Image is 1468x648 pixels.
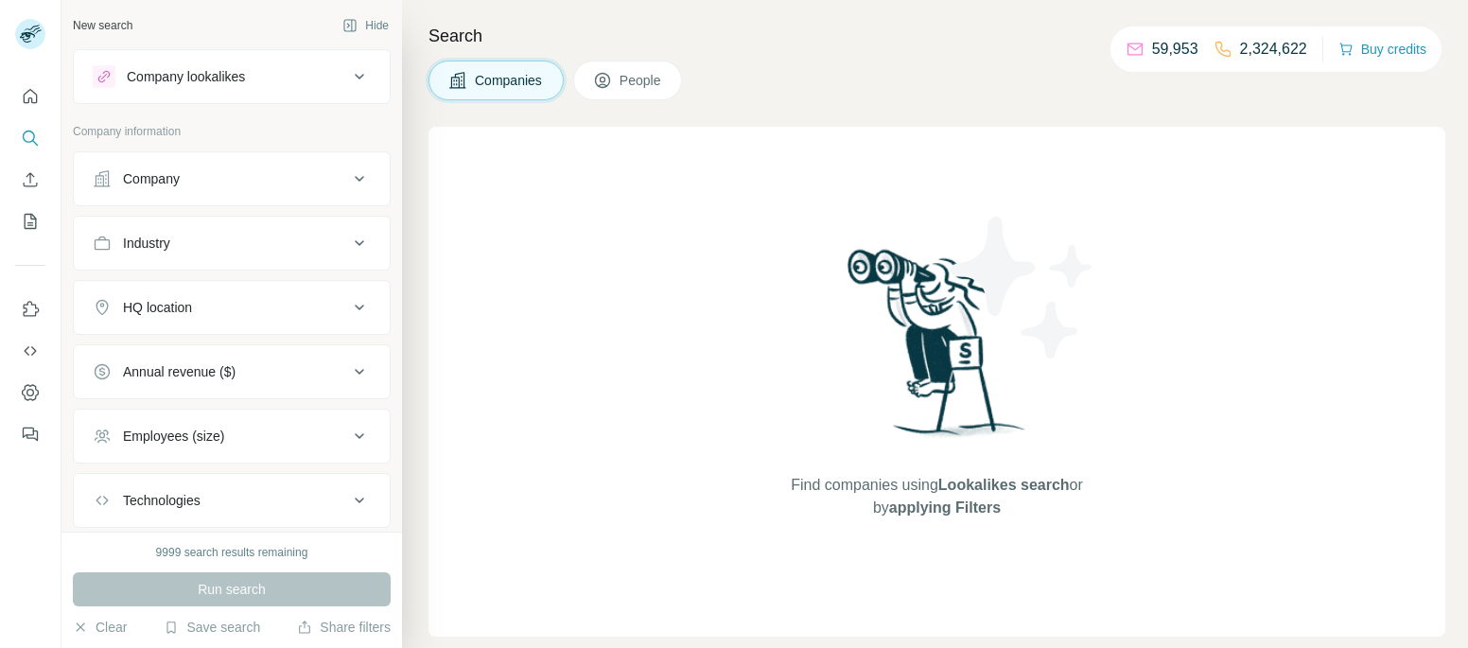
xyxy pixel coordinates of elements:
[74,413,390,459] button: Employees (size)
[74,285,390,330] button: HQ location
[123,427,224,446] div: Employees (size)
[428,23,1445,49] h4: Search
[15,79,45,114] button: Quick start
[15,376,45,410] button: Dashboard
[73,17,132,34] div: New search
[123,362,236,381] div: Annual revenue ($)
[123,169,180,188] div: Company
[15,334,45,368] button: Use Surfe API
[74,349,390,394] button: Annual revenue ($)
[1152,38,1198,61] p: 59,953
[785,474,1088,519] span: Find companies using or by
[73,618,127,637] button: Clear
[889,499,1001,516] span: applying Filters
[620,71,663,90] span: People
[297,618,391,637] button: Share filters
[1240,38,1307,61] p: 2,324,622
[937,202,1108,373] img: Surfe Illustration - Stars
[74,478,390,523] button: Technologies
[73,123,391,140] p: Company information
[127,67,245,86] div: Company lookalikes
[74,54,390,99] button: Company lookalikes
[164,618,260,637] button: Save search
[123,234,170,253] div: Industry
[123,491,201,510] div: Technologies
[74,156,390,201] button: Company
[15,121,45,155] button: Search
[15,204,45,238] button: My lists
[15,163,45,197] button: Enrich CSV
[1338,36,1426,62] button: Buy credits
[156,544,308,561] div: 9999 search results remaining
[15,292,45,326] button: Use Surfe on LinkedIn
[74,220,390,266] button: Industry
[938,477,1070,493] span: Lookalikes search
[475,71,544,90] span: Companies
[123,298,192,317] div: HQ location
[15,417,45,451] button: Feedback
[839,244,1036,455] img: Surfe Illustration - Woman searching with binoculars
[329,11,402,40] button: Hide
